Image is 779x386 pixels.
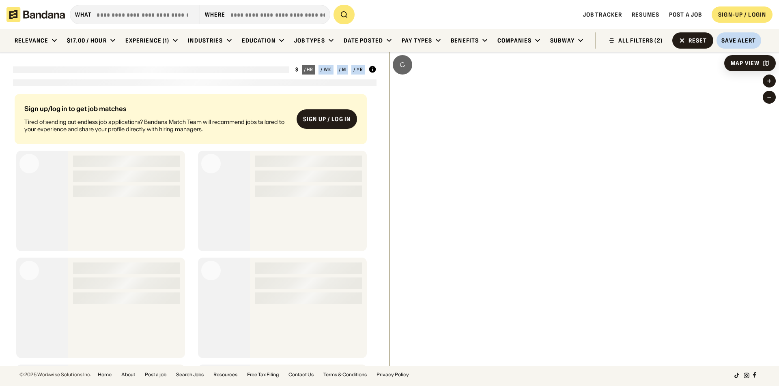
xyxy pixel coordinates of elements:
[98,372,112,377] a: Home
[19,372,91,377] div: © 2025 Workwise Solutions Inc.
[288,372,314,377] a: Contact Us
[321,67,331,72] div: / wk
[353,67,363,72] div: / yr
[125,37,170,44] div: Experience (1)
[669,11,702,18] a: Post a job
[24,118,290,133] div: Tired of sending out endless job applications? Bandana Match Team will recommend jobs tailored to...
[176,372,204,377] a: Search Jobs
[242,37,275,44] div: Education
[344,37,383,44] div: Date Posted
[718,11,766,18] div: SIGN-UP / LOGIN
[583,11,622,18] a: Job Tracker
[188,37,223,44] div: Industries
[618,38,663,43] div: ALL FILTERS (2)
[632,11,659,18] a: Resumes
[377,372,409,377] a: Privacy Policy
[402,37,432,44] div: Pay Types
[721,37,756,44] div: Save Alert
[205,11,226,18] div: Where
[13,91,377,366] div: grid
[303,115,351,123] div: Sign up / Log in
[689,38,707,43] div: Reset
[145,372,166,377] a: Post a job
[247,372,279,377] a: Free Tax Filing
[323,372,367,377] a: Terms & Conditions
[451,37,479,44] div: Benefits
[67,37,107,44] div: $17.00 / hour
[294,37,325,44] div: Job Types
[6,7,65,22] img: Bandana logotype
[550,37,575,44] div: Subway
[339,67,346,72] div: / m
[24,105,290,118] div: Sign up/log in to get job matches
[121,372,135,377] a: About
[497,37,532,44] div: Companies
[75,11,92,18] div: what
[295,66,299,73] div: $
[731,60,760,66] div: Map View
[213,372,237,377] a: Resources
[304,67,314,72] div: / hr
[15,37,48,44] div: Relevance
